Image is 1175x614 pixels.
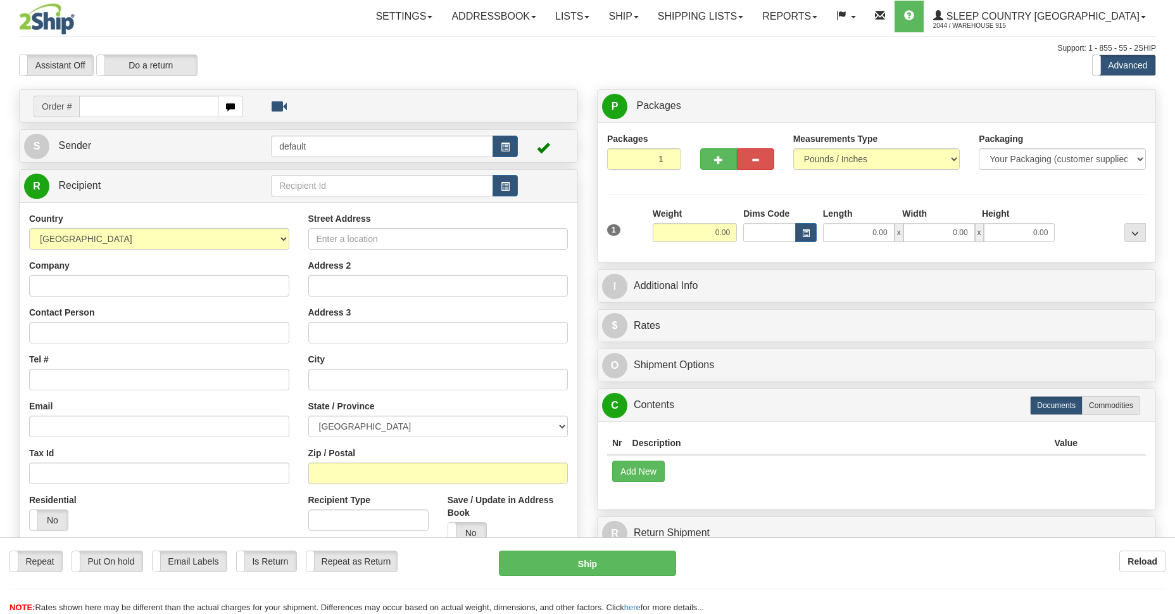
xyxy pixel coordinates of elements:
[308,228,569,250] input: Enter a location
[24,174,49,199] span: R
[29,400,53,413] label: Email
[448,494,568,519] label: Save / Update in Address Book
[895,223,903,242] span: x
[624,603,641,612] a: here
[366,1,442,32] a: Settings
[29,494,77,506] label: Residential
[442,1,546,32] a: Addressbook
[602,353,627,378] span: O
[612,461,665,482] button: Add New
[308,212,371,225] label: Street Address
[607,224,620,236] span: 1
[602,273,1151,299] a: IAdditional Info
[237,551,296,572] label: Is Return
[308,447,356,459] label: Zip / Postal
[653,207,682,220] label: Weight
[933,20,1028,32] span: 2044 / Warehouse 915
[648,1,753,32] a: Shipping lists
[308,494,371,506] label: Recipient Type
[1082,396,1140,415] label: Commodities
[975,223,984,242] span: x
[602,392,1151,418] a: CContents
[29,212,63,225] label: Country
[902,207,927,220] label: Width
[743,207,789,220] label: Dims Code
[793,132,878,145] label: Measurements Type
[24,133,271,159] a: S Sender
[602,313,1151,339] a: $Rates
[29,447,54,459] label: Tax Id
[20,55,93,75] label: Assistant Off
[546,1,599,32] a: Lists
[29,306,94,319] label: Contact Person
[1049,432,1083,455] th: Value
[499,551,675,576] button: Ship
[58,180,101,191] span: Recipient
[448,523,486,543] label: No
[19,43,1156,54] div: Support: 1 - 855 - 55 - 2SHIP
[24,134,49,159] span: S
[1030,396,1083,415] label: Documents
[979,132,1023,145] label: Packaging
[1128,556,1157,566] b: Reload
[10,551,62,572] label: Repeat
[19,3,75,35] img: logo2044.jpg
[271,136,493,157] input: Sender Id
[627,432,1050,455] th: Description
[602,313,627,338] span: $
[308,259,351,272] label: Address 2
[599,1,648,32] a: Ship
[72,551,142,572] label: Put On hold
[29,259,70,272] label: Company
[1093,55,1155,75] label: Advanced
[9,603,35,612] span: NOTE:
[982,207,1010,220] label: Height
[308,353,325,366] label: City
[602,274,627,299] span: I
[943,11,1140,22] span: Sleep Country [GEOGRAPHIC_DATA]
[602,352,1151,378] a: OShipment Options
[153,551,227,572] label: Email Labels
[58,140,91,151] span: Sender
[1124,223,1146,242] div: ...
[1119,551,1166,572] button: Reload
[602,93,1151,119] a: P Packages
[97,55,197,75] label: Do a return
[602,393,627,418] span: C
[306,551,397,572] label: Repeat as Return
[308,306,351,319] label: Address 3
[34,96,79,117] span: Order #
[24,173,244,199] a: R Recipient
[607,432,627,455] th: Nr
[271,175,493,196] input: Recipient Id
[602,521,627,546] span: R
[823,207,853,220] label: Length
[753,1,827,32] a: Reports
[29,353,49,366] label: Tel #
[1146,242,1174,371] iframe: chat widget
[924,1,1155,32] a: Sleep Country [GEOGRAPHIC_DATA] 2044 / Warehouse 915
[308,400,375,413] label: State / Province
[602,520,1151,546] a: RReturn Shipment
[30,510,68,530] label: No
[607,132,648,145] label: Packages
[602,94,627,119] span: P
[636,100,681,111] span: Packages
